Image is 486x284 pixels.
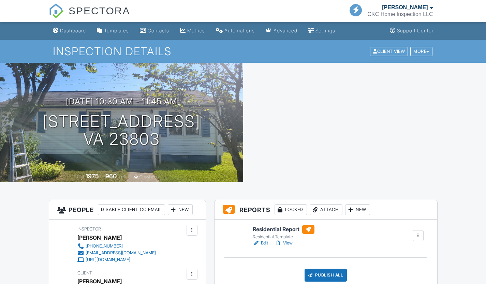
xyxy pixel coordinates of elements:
[86,250,156,256] div: [EMAIL_ADDRESS][DOMAIN_NAME]
[60,28,86,33] div: Dashboard
[94,25,132,37] a: Templates
[49,3,64,18] img: The Best Home Inspection Software - Spectora
[213,25,257,37] a: Automations (Basic)
[168,204,193,215] div: New
[263,25,300,37] a: Advanced
[177,25,208,37] a: Metrics
[387,25,436,37] a: Support Center
[43,113,201,149] h1: [STREET_ADDRESS] VA 23803
[224,28,255,33] div: Automations
[305,269,347,282] div: Publish All
[69,3,130,18] span: SPECTORA
[77,174,85,179] span: Built
[77,270,92,275] span: Client
[77,233,122,243] div: [PERSON_NAME]
[370,47,408,56] div: Client View
[53,45,433,57] h1: Inspection Details
[50,25,89,37] a: Dashboard
[49,200,206,220] h3: People
[397,28,433,33] div: Support Center
[187,28,205,33] div: Metrics
[253,225,314,234] h6: Residential Report
[382,4,428,11] div: [PERSON_NAME]
[274,28,297,33] div: Advanced
[148,28,169,33] div: Contacts
[275,240,293,246] a: View
[306,25,338,37] a: Settings
[77,250,156,256] a: [EMAIL_ADDRESS][DOMAIN_NAME]
[139,174,161,179] span: crawlspace
[310,204,342,215] div: Attach
[77,226,101,231] span: Inspector
[410,47,432,56] div: More
[315,28,335,33] div: Settings
[369,48,410,54] a: Client View
[49,10,130,23] a: SPECTORA
[253,234,314,240] div: Residential Template
[105,173,117,180] div: 960
[77,256,156,263] a: [URL][DOMAIN_NAME]
[104,28,129,33] div: Templates
[275,204,307,215] div: Locked
[86,173,99,180] div: 1975
[86,243,123,249] div: [PHONE_NUMBER]
[253,240,268,246] a: Edit
[118,174,127,179] span: sq. ft.
[86,257,130,263] div: [URL][DOMAIN_NAME]
[66,97,177,106] h3: [DATE] 10:30 am - 11:45 am
[253,225,314,240] a: Residential Report Residential Template
[367,11,433,18] div: CKC Home Inspection LLC
[137,25,172,37] a: Contacts
[98,204,165,215] div: Disable Client CC Email
[345,204,370,215] div: New
[215,200,437,220] h3: Reports
[77,243,156,250] a: [PHONE_NUMBER]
